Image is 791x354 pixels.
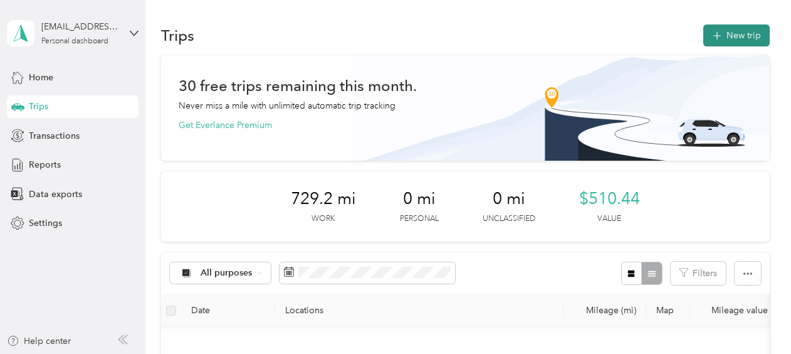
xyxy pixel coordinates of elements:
span: 0 mi [403,189,436,209]
button: New trip [703,24,770,46]
span: Home [29,71,53,84]
span: All purposes [201,269,253,277]
span: 0 mi [493,189,525,209]
div: Personal dashboard [41,38,108,45]
th: Mileage value [690,294,778,328]
span: Transactions [29,129,80,142]
span: Data exports [29,188,82,201]
span: Reports [29,158,61,171]
img: Banner [350,55,770,161]
p: Unclassified [483,213,535,225]
p: Work [312,213,335,225]
th: Map [646,294,690,328]
h1: 30 free trips remaining this month. [179,79,417,92]
span: Trips [29,100,48,113]
th: Date [181,294,275,328]
iframe: Everlance-gr Chat Button Frame [721,284,791,354]
span: 729.2 mi [291,189,356,209]
span: Settings [29,217,62,230]
th: Mileage (mi) [563,294,646,328]
span: $510.44 [579,189,640,209]
button: Get Everlance Premium [179,119,272,132]
div: [EMAIL_ADDRESS][DOMAIN_NAME] [41,20,120,33]
p: Never miss a mile with unlimited automatic trip tracking [179,99,395,112]
button: Help center [7,335,71,348]
p: Value [597,213,621,225]
p: Personal [400,213,439,225]
th: Locations [275,294,563,328]
button: Filters [671,262,726,285]
h1: Trips [161,29,194,42]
